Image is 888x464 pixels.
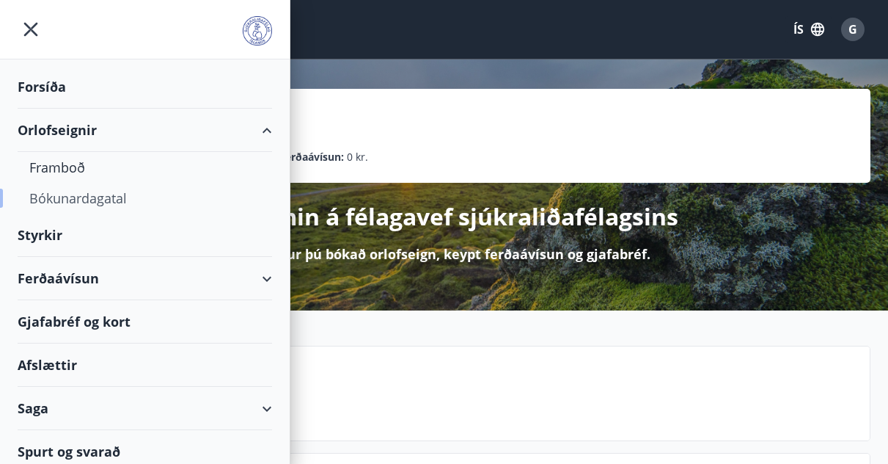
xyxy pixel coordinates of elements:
img: union_logo [243,16,272,46]
div: Ferðaávísun [18,257,272,300]
span: G [848,21,857,37]
div: Gjafabréf og kort [18,300,272,344]
div: Bókunardagatal [29,183,260,214]
div: Afslættir [18,344,272,387]
button: ÍS [785,16,832,43]
div: Framboð [29,152,260,183]
span: 0 kr. [347,149,368,165]
p: Næstu helgi [125,383,858,408]
p: Velkomin á félagavef sjúkraliðafélagsins [210,200,678,233]
div: Styrkir [18,214,272,257]
button: menu [18,16,44,43]
p: Hér getur þú bókað orlofseign, keypt ferðaávísun og gjafabréf. [238,244,650,264]
div: Saga [18,387,272,430]
div: Orlofseignir [18,109,272,152]
button: G [835,12,870,47]
p: Ferðaávísun : [279,149,344,165]
div: Forsíða [18,65,272,109]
